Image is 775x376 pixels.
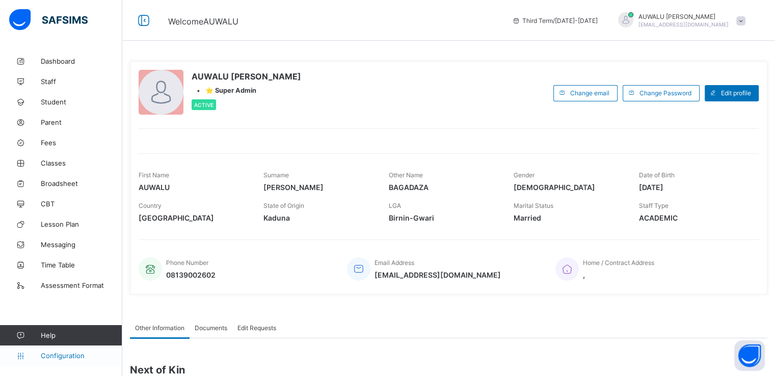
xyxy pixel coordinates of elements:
[130,364,767,376] span: Next of Kin
[41,331,122,339] span: Help
[135,324,184,332] span: Other Information
[638,21,729,28] span: [EMAIL_ADDRESS][DOMAIN_NAME]
[389,171,423,179] span: Other Name
[514,183,623,192] span: [DEMOGRAPHIC_DATA]
[41,261,122,269] span: Time Table
[583,259,654,266] span: Home / Contract Address
[608,12,751,29] div: AUWALUMOHAMMED
[205,87,256,94] span: ⭐ Super Admin
[139,213,248,222] span: [GEOGRAPHIC_DATA]
[192,71,301,82] span: AUWALU [PERSON_NAME]
[168,16,238,26] span: Welcome AUWALU
[638,13,729,20] span: AUWALU [PERSON_NAME]
[583,271,654,279] span: ,
[639,213,749,222] span: ACADEMIC
[389,213,498,222] span: Birnin-Gwari
[41,77,122,86] span: Staff
[263,202,304,209] span: State of Origin
[514,202,553,209] span: Marital Status
[41,352,122,360] span: Configuration
[41,220,122,228] span: Lesson Plan
[514,171,535,179] span: Gender
[570,89,609,97] span: Change email
[139,171,169,179] span: First Name
[263,183,373,192] span: [PERSON_NAME]
[41,179,122,187] span: Broadsheet
[41,200,122,208] span: CBT
[639,202,669,209] span: Staff Type
[166,271,216,279] span: 08139002602
[41,281,122,289] span: Assessment Format
[389,202,401,209] span: LGA
[139,183,248,192] span: AUWALU
[139,202,162,209] span: Country
[263,213,373,222] span: Kaduna
[41,240,122,249] span: Messaging
[639,183,749,192] span: [DATE]
[195,324,227,332] span: Documents
[389,183,498,192] span: BAGADAZA
[41,118,122,126] span: Parent
[721,89,751,97] span: Edit profile
[237,324,276,332] span: Edit Requests
[375,271,501,279] span: [EMAIL_ADDRESS][DOMAIN_NAME]
[166,259,208,266] span: Phone Number
[41,57,122,65] span: Dashboard
[639,171,675,179] span: Date of Birth
[263,171,289,179] span: Surname
[41,98,122,106] span: Student
[41,159,122,167] span: Classes
[41,139,122,147] span: Fees
[375,259,414,266] span: Email Address
[639,89,691,97] span: Change Password
[194,102,213,108] span: Active
[9,9,88,31] img: safsims
[192,87,301,94] div: •
[512,17,598,24] span: session/term information
[734,340,765,371] button: Open asap
[514,213,623,222] span: Married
